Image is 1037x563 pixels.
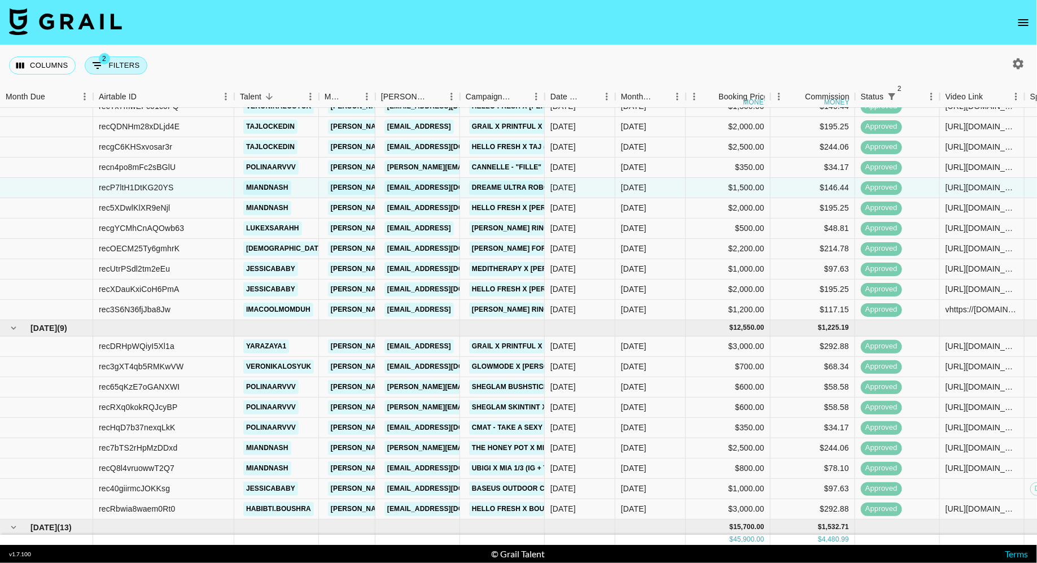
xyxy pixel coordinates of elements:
[686,239,771,259] div: $2,200.00
[550,283,576,295] div: 16/06/2025
[99,442,177,453] div: rec7bTS2rHpMzDDxd
[545,86,615,108] div: Date Created
[861,162,902,173] span: approved
[469,303,582,317] a: [PERSON_NAME] Ring x Anahi
[328,441,512,455] a: [PERSON_NAME][EMAIL_ADDRESS][DOMAIN_NAME]
[99,401,177,413] div: recRXq0kokRQJcyBP
[771,438,855,459] div: $244.06
[99,381,180,392] div: rec65qKzE7oGANXWI
[861,243,902,254] span: approved
[621,141,646,152] div: Jun '25
[743,99,769,106] div: money
[469,160,544,174] a: Cannelle - "FILLE"
[243,482,298,496] a: jessicababy
[771,158,855,178] div: $34.17
[686,438,771,459] div: $2,500.00
[946,304,1018,315] div: vhttps://www.instagram.com/reel/DKfoDHETqGH/?igsh=NTc4MTIwNjQ2YQ==
[243,461,291,475] a: miandnash
[861,443,902,453] span: approved
[243,140,297,154] a: tajlockedin
[733,522,764,532] div: 15,700.00
[855,86,940,108] div: Status
[384,120,454,134] a: [EMAIL_ADDRESS]
[243,120,297,134] a: tajlockedin
[550,222,576,234] div: 15/05/2025
[243,160,299,174] a: polinaarvvv
[243,201,291,215] a: miandnash
[30,522,57,533] span: [DATE]
[946,121,1018,132] div: https://www.instagram.com/reel/DKkdgw-Aupb/?igsh=MWo2eDdocjU5bGRhMw==
[686,377,771,398] div: $600.00
[550,162,576,173] div: 24/06/2025
[243,441,291,455] a: miandnash
[217,88,234,105] button: Menu
[861,402,902,413] span: approved
[621,263,646,274] div: Jun '25
[894,83,905,94] span: 2
[243,242,328,256] a: [DEMOGRAPHIC_DATA]
[469,400,610,414] a: SHEGLAM Skintint x [PERSON_NAME]
[460,86,545,108] div: Campaign (Type)
[771,459,855,479] div: $78.10
[328,380,512,394] a: [PERSON_NAME][EMAIL_ADDRESS][DOMAIN_NAME]
[946,86,983,108] div: Video Link
[328,181,512,195] a: [PERSON_NAME][EMAIL_ADDRESS][DOMAIN_NAME]
[946,162,1018,173] div: https://www.tiktok.com/@polinaarvvv/video/7521809782953676054?_r=1&_t=ZM-8xdyAHiG8wv
[686,499,771,520] div: $3,000.00
[946,243,1018,254] div: https://www.instagram.com/reel/DLYLihNxZ60/?igsh=dHV2Nm1zZ3J3eHBy
[621,462,646,474] div: Jul '25
[946,283,1018,295] div: https://www.tiktok.com/@jessicababy/video/7521765342062955807?_t=ZP-8xdlb7T4jaY&_r=1
[550,381,576,392] div: 29/07/2025
[550,263,576,274] div: 28/05/2025
[703,89,719,104] button: Sort
[319,86,375,108] div: Manager
[550,243,576,254] div: 28/05/2025
[861,223,902,234] span: approved
[669,88,686,105] button: Menu
[686,178,771,198] div: $1,500.00
[729,522,733,532] div: $
[822,535,849,544] div: 4,480.99
[384,400,568,414] a: [PERSON_NAME][EMAIL_ADDRESS][DOMAIN_NAME]
[1005,548,1028,559] a: Terms
[469,461,596,475] a: Ubigi x Mia 1/3 (IG + TT, 3 Stories)
[598,88,615,105] button: Menu
[946,462,1018,474] div: https://www.instagram.com/reel/DMsVyDyiC44/?igsh=aXFoMXFlNW9mN3Uy
[328,120,512,134] a: [PERSON_NAME][EMAIL_ADDRESS][DOMAIN_NAME]
[719,86,768,108] div: Booking Price
[240,86,261,108] div: Talent
[469,421,694,435] a: CMAT - Take A Sexy Picture Of Me ([PERSON_NAME] Works)
[243,339,289,353] a: yarazaya1
[861,203,902,213] span: approved
[384,221,454,235] a: [EMAIL_ADDRESS]
[99,202,170,213] div: rec5XDwlKlXR9eNjl
[99,121,180,132] div: recQDNHm28xDLjd4E
[686,117,771,137] div: $2,000.00
[375,86,460,108] div: Booker
[99,422,176,433] div: recHqD7b37nexqLkK
[946,182,1018,193] div: https://www.instagram.com/reel/DLFa20vOXLr/?igsh=MTJwMTAzdDBzejFoaQ==
[822,323,849,333] div: 1,225.19
[771,398,855,418] div: $58.58
[818,522,822,532] div: $
[621,222,646,234] div: Jun '25
[686,337,771,357] div: $3,000.00
[861,422,902,433] span: approved
[384,242,511,256] a: [EMAIL_ADDRESS][DOMAIN_NAME]
[621,503,646,514] div: Jul '25
[550,422,576,433] div: 10/07/2025
[384,461,511,475] a: [EMAIL_ADDRESS][DOMAIN_NAME]
[381,86,427,108] div: [PERSON_NAME]
[686,137,771,158] div: $2,500.00
[771,88,787,105] button: Menu
[466,86,512,108] div: Campaign (Type)
[99,53,110,64] span: 2
[550,503,576,514] div: 16/06/2025
[621,381,646,392] div: Jul '25
[946,503,1018,514] div: https://www.instagram.com/reel/DMvUL38JVv1/?igsh=MTAwM2I3cDdhZG81ZA==
[729,535,733,544] div: $
[550,202,576,213] div: 16/06/2025
[45,89,61,104] button: Sort
[30,322,57,334] span: [DATE]
[491,548,545,560] div: © Grail Talent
